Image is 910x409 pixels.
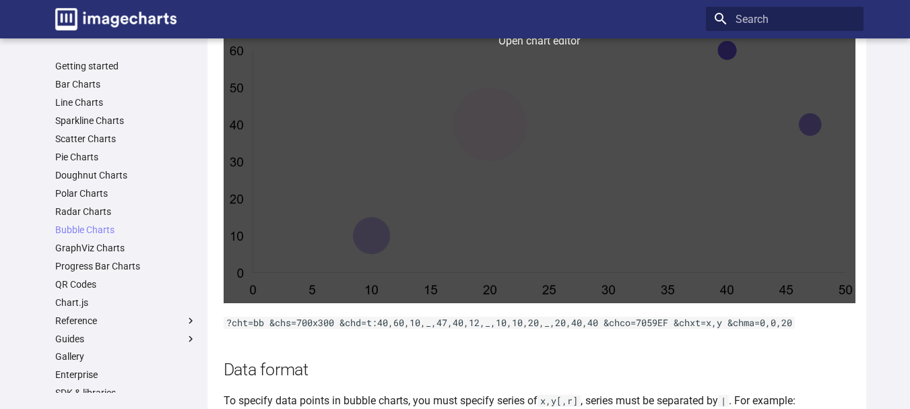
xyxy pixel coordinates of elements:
[55,151,197,163] a: Pie Charts
[55,78,197,90] a: Bar Charts
[55,8,176,30] img: logo
[55,206,197,218] a: Radar Charts
[55,315,197,327] label: Reference
[55,296,197,309] a: Chart.js
[55,333,197,345] label: Guides
[224,317,795,329] code: ?cht=bb &chs=700x300 &chd=t:40,60,10,_,47,40,12,_,10,10,20,_,20,40,40 &chco=7059EF &chxt=x,y &chm...
[55,224,197,236] a: Bubble Charts
[55,350,197,363] a: Gallery
[55,169,197,181] a: Doughnut Charts
[224,358,855,381] h2: Data format
[55,369,197,381] a: Enterprise
[55,242,197,254] a: GraphViz Charts
[55,187,197,199] a: Polar Charts
[55,260,197,272] a: Progress Bar Charts
[55,387,197,399] a: SDK & libraries
[55,133,197,145] a: Scatter Charts
[55,96,197,108] a: Line Charts
[55,60,197,72] a: Getting started
[55,115,197,127] a: Sparkline Charts
[706,7,864,31] input: Search
[718,395,729,407] code: |
[55,278,197,290] a: QR Codes
[538,395,581,407] code: x,y[,r]
[50,3,182,36] a: Image-Charts documentation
